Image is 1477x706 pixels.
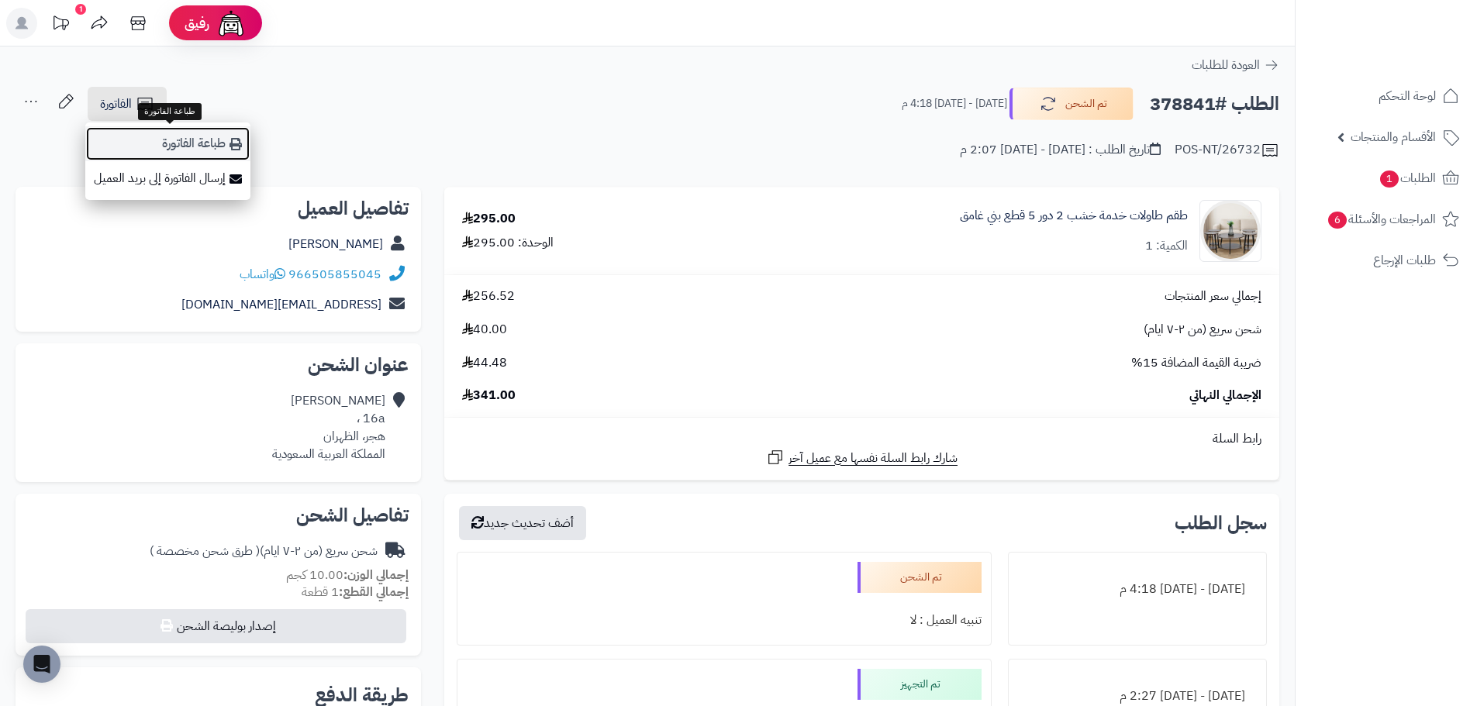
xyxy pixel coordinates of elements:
span: الطلبات [1379,167,1436,189]
span: لوحة التحكم [1379,85,1436,107]
h2: تفاصيل العميل [28,199,409,218]
img: logo-2.png [1372,39,1462,71]
h2: عنوان الشحن [28,356,409,374]
span: ضريبة القيمة المضافة 15% [1131,354,1261,372]
button: تم الشحن [1009,88,1134,120]
div: الكمية: 1 [1145,237,1188,255]
a: المراجعات والأسئلة6 [1305,201,1468,238]
div: POS-NT/26732 [1175,141,1279,160]
h2: تفاصيل الشحن [28,506,409,525]
a: طلبات الإرجاع [1305,242,1468,279]
span: 341.00 [462,387,516,405]
span: 40.00 [462,321,507,339]
div: طباعة الفاتورة [138,103,202,120]
a: طباعة الفاتورة [85,126,250,161]
span: العودة للطلبات [1192,56,1260,74]
a: شارك رابط السلة نفسها مع عميل آخر [766,448,958,467]
span: 1 [1380,170,1399,188]
div: الوحدة: 295.00 [462,234,554,252]
div: تاريخ الطلب : [DATE] - [DATE] 2:07 م [960,141,1161,159]
span: الإجمالي النهائي [1189,387,1261,405]
div: تم التجهيز [858,669,982,700]
div: تم الشحن [858,562,982,593]
div: رابط السلة [450,430,1273,448]
span: الفاتورة [100,95,132,113]
div: Open Intercom Messenger [23,646,60,683]
span: 256.52 [462,288,515,305]
a: إرسال الفاتورة إلى بريد العميل [85,161,250,196]
h3: سجل الطلب [1175,514,1267,532]
img: 1756383871-1-90x90.jpg [1200,200,1261,262]
span: شارك رابط السلة نفسها مع عميل آخر [789,449,958,467]
h2: طريقة الدفع [315,686,409,704]
span: 44.48 [462,354,507,372]
small: [DATE] - [DATE] 4:18 م [902,96,1007,112]
button: إصدار بوليصة الشحن [26,609,406,643]
strong: إجمالي القطع: [339,583,409,601]
div: 295.00 [462,210,516,228]
div: [PERSON_NAME] 16a ، هجر، الظهران المملكة العربية السعودية [272,392,385,463]
a: واتساب [240,265,285,284]
a: 966505855045 [288,265,381,284]
h2: الطلب #378841 [1150,88,1279,120]
span: شحن سريع (من ٢-٧ ايام) [1144,321,1261,339]
strong: إجمالي الوزن: [343,566,409,584]
a: [PERSON_NAME] [288,235,383,253]
button: أضف تحديث جديد [459,506,586,540]
div: 1 [75,4,86,15]
small: 1 قطعة [302,583,409,601]
small: 10.00 كجم [286,566,409,584]
a: العودة للطلبات [1192,56,1279,74]
span: ( طرق شحن مخصصة ) [150,542,260,560]
span: الأقسام والمنتجات [1351,126,1436,148]
a: طقم طاولات خدمة خشب 2 دور 5 قطع بني غامق [960,207,1188,225]
a: [EMAIL_ADDRESS][DOMAIN_NAME] [181,295,381,314]
a: الفاتورة [88,87,167,121]
div: [DATE] - [DATE] 4:18 م [1018,574,1257,604]
span: طلبات الإرجاع [1373,250,1436,271]
span: المراجعات والأسئلة [1327,208,1436,230]
img: ai-face.png [216,8,247,39]
div: شحن سريع (من ٢-٧ ايام) [150,542,378,560]
a: لوحة التحكم [1305,77,1468,115]
span: 6 [1328,212,1347,229]
div: تنبيه العميل : لا [467,605,981,635]
span: رفيق [185,14,209,33]
span: إجمالي سعر المنتجات [1165,288,1261,305]
a: الطلبات1 [1305,160,1468,197]
a: تحديثات المنصة [41,8,80,43]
